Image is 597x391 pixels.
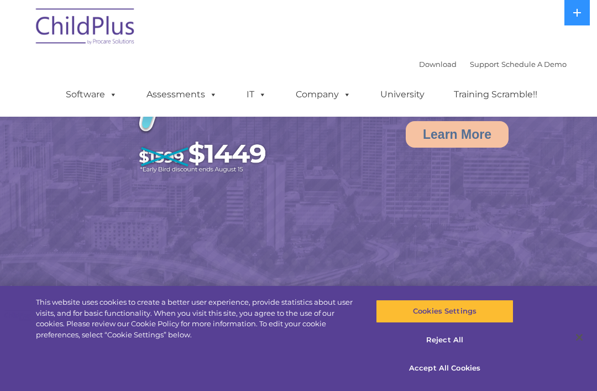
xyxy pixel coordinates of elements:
a: Software [55,84,128,106]
button: Reject All [376,329,513,352]
button: Close [567,325,591,350]
font: | [419,60,567,69]
a: Schedule A Demo [501,60,567,69]
img: ChildPlus by Procare Solutions [30,1,141,56]
a: Support [470,60,499,69]
a: Training Scramble!! [443,84,548,106]
a: Company [285,84,362,106]
a: Learn More [406,121,509,148]
a: Download [419,60,457,69]
a: Assessments [135,84,228,106]
a: University [369,84,436,106]
div: This website uses cookies to create a better user experience, provide statistics about user visit... [36,297,358,340]
button: Accept All Cookies [376,357,513,380]
a: IT [235,84,277,106]
button: Cookies Settings [376,300,513,323]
